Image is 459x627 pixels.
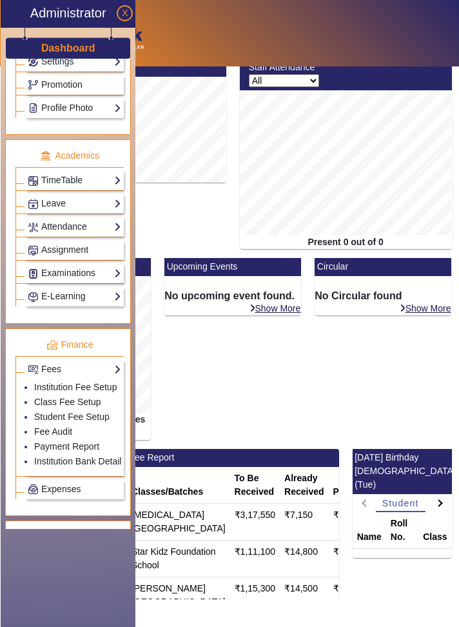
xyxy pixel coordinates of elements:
[315,290,451,302] h6: No Circular found
[329,467,379,504] th: Pending
[382,499,419,508] span: Student
[28,482,121,497] a: Expenses
[41,79,83,90] span: Promotion
[329,540,379,577] td: ₹96,300
[329,503,379,540] td: ₹3,10,400
[28,484,38,494] img: Payroll.png
[399,303,452,314] a: Show More
[230,577,280,613] td: ₹1,15,300
[40,150,52,162] img: academic.png
[230,467,280,504] th: To Be Received
[127,503,230,540] td: [MEDICAL_DATA][GEOGRAPHIC_DATA]
[230,503,280,540] td: ₹3,17,550
[280,467,328,504] th: Already Received
[127,449,339,467] mat-card-header: Fee Report
[46,339,58,351] img: finance.png
[164,290,301,302] h6: No upcoming event found.
[34,456,121,466] a: Institution Bank Detail
[353,449,452,494] mat-card-header: [DATE] Birthday [DEMOGRAPHIC_DATA] (Tue)
[15,149,124,163] p: Academics
[41,484,81,494] span: Expenses
[127,467,230,504] th: Classes/Batches
[28,80,38,90] img: Branchoperations.png
[15,338,124,352] p: Finance
[280,577,328,613] td: ₹14,500
[418,512,451,549] th: Class
[353,512,386,549] th: Name
[329,577,379,613] td: ₹1,00,800
[28,246,38,255] img: Assignments.png
[41,244,88,255] span: Assignment
[28,77,121,92] a: Promotion
[386,512,418,549] th: Roll No.
[28,243,121,257] a: Assignment
[34,426,72,437] a: Fee Audit
[230,540,280,577] td: ₹1,11,100
[240,235,452,249] div: Present 0 out of 0
[127,540,230,577] td: Star Kidz Foundation School
[315,258,451,276] mat-card-header: Circular
[280,540,328,577] td: ₹14,800
[127,577,230,613] td: [PERSON_NAME][GEOGRAPHIC_DATA]
[34,412,110,422] a: Student Fee Setup
[34,397,101,407] a: Class Fee Setup
[164,258,301,276] mat-card-header: Upcoming Events
[34,382,117,392] a: Institution Fee Setup
[280,503,328,540] td: ₹7,150
[242,61,405,74] div: Staff Attendance
[34,441,99,452] a: Payment Report
[249,303,302,314] a: Show More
